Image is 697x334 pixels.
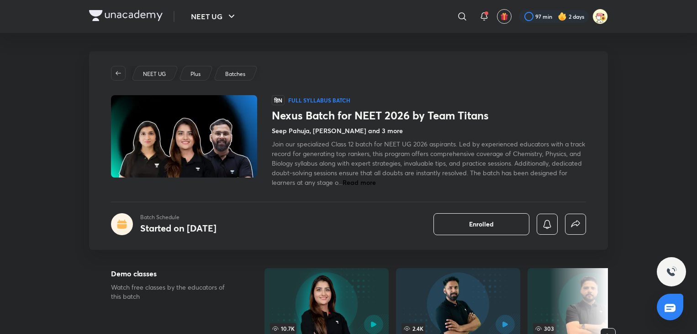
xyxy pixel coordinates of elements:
img: streak [558,12,567,21]
p: Full Syllabus Batch [288,97,350,104]
span: 2.4K [401,323,425,334]
h5: Demo classes [111,268,235,279]
p: NEET UG [143,70,166,78]
a: Company Logo [89,10,163,23]
p: Batches [225,70,245,78]
p: Batch Schedule [140,213,216,221]
span: हिN [272,95,285,105]
h4: Seep Pahuja, [PERSON_NAME] and 3 more [272,126,403,135]
button: avatar [497,9,512,24]
a: NEET UG [142,70,168,78]
button: NEET UG [185,7,243,26]
a: Plus [189,70,202,78]
p: Watch free classes by the educators of this batch [111,283,235,301]
span: Join our specialized Class 12 batch for NEET UG 2026 aspirants. Led by experienced educators with... [272,140,585,187]
img: Samikshya Patra [592,9,608,24]
img: avatar [500,12,508,21]
h4: Started on [DATE] [140,222,216,234]
span: 10.7K [270,323,296,334]
img: Thumbnail [110,94,259,178]
button: Enrolled [433,213,529,235]
span: Read more [343,178,376,187]
img: Company Logo [89,10,163,21]
img: ttu [666,266,677,277]
h1: Nexus Batch for NEET 2026 by Team Titans [272,109,586,122]
p: Plus [190,70,201,78]
a: Batches [224,70,247,78]
span: Enrolled [469,220,494,229]
span: 303 [533,323,556,334]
